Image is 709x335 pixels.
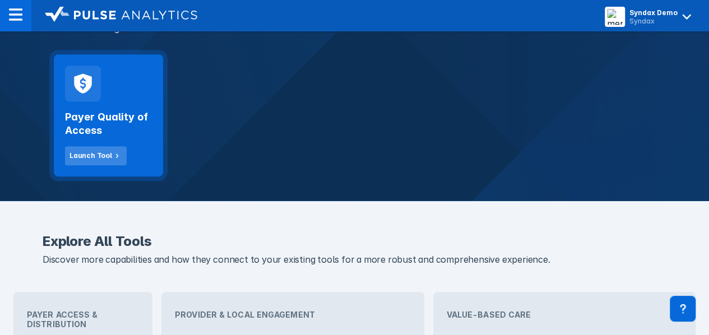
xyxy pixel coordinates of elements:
div: Provider & Local Engagement [166,296,419,333]
div: Syndax Demo [629,8,678,17]
a: Payer Quality of AccessLaunch Tool [54,54,163,176]
button: Launch Tool [65,146,127,165]
img: logo [45,7,197,22]
div: Syndax [629,17,678,25]
h2: Payer Quality of Access [65,110,152,137]
div: Launch Tool [69,151,112,161]
img: menu--horizontal.svg [9,8,22,21]
div: Contact Support [670,296,696,322]
img: menu button [607,9,623,25]
p: Discover more capabilities and how they connect to your existing tools for a more robust and comp... [43,253,666,267]
div: Value-Based Care [438,296,691,333]
h2: Explore All Tools [43,235,666,248]
a: logo [31,7,197,25]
